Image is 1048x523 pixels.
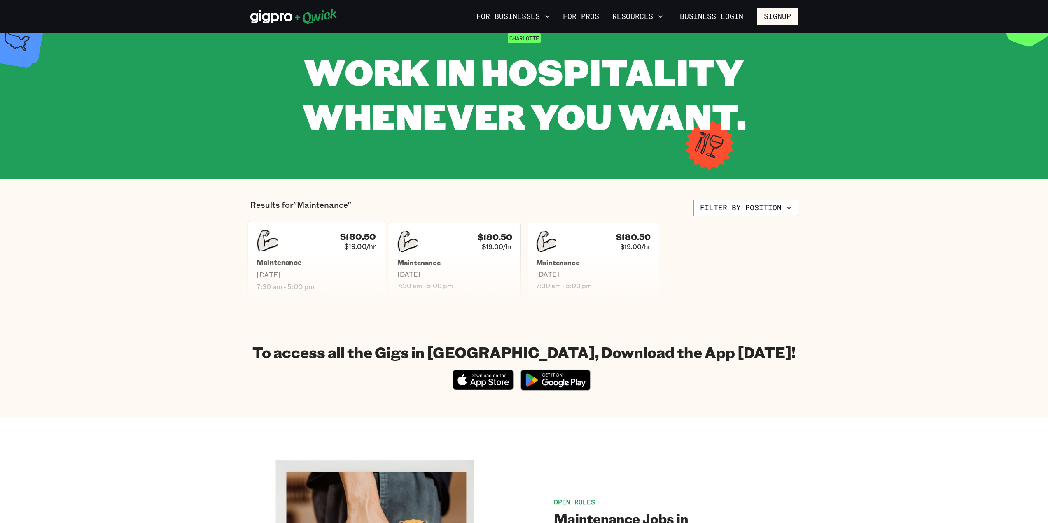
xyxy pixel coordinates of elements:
h5: Maintenance [536,258,651,267]
span: Charlotte [508,33,541,43]
h5: Maintenance [257,258,376,267]
button: Filter by position [693,200,798,216]
span: $19.00/hr [482,242,512,251]
h4: $180.50 [340,231,376,242]
span: Open Roles [554,497,595,506]
a: Download on the App Store [453,383,514,392]
h1: To access all the Gigs in [GEOGRAPHIC_DATA], Download the App [DATE]! [252,343,796,361]
span: 7:30 am - 5:00 pm [536,281,651,290]
button: For Businesses [473,9,553,23]
span: WORK IN HOSPITALITY WHENEVER YOU WANT. [302,48,746,139]
a: $180.50$19.00/hrMaintenance[DATE]7:30 am - 5:00 pm [528,223,660,298]
a: For Pros [560,9,602,23]
a: $180.50$19.00/hrMaintenance[DATE]7:30 am - 5:00 pm [247,221,385,300]
button: Signup [757,8,798,25]
p: Results for "Maintenance" [250,200,351,216]
span: $19.00/hr [620,242,651,251]
span: $19.00/hr [344,242,376,251]
img: Get it on Google Play [516,365,595,395]
span: [DATE] [397,270,512,278]
span: 7:30 am - 5:00 pm [397,281,512,290]
a: $180.50$19.00/hrMaintenance[DATE]7:30 am - 5:00 pm [389,223,521,298]
h4: $180.50 [616,232,651,242]
button: Resources [609,9,666,23]
span: 7:30 am - 5:00 pm [257,282,376,291]
span: [DATE] [257,270,376,279]
span: [DATE] [536,270,651,278]
h4: $180.50 [478,232,512,242]
h5: Maintenance [397,258,512,267]
a: Business Login [673,8,750,25]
